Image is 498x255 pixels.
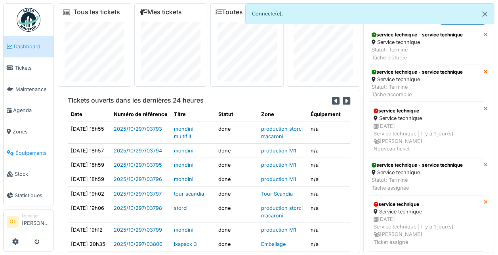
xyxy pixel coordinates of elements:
td: n/a [307,186,350,201]
span: Zones [13,128,50,135]
a: 2025/10/297/03800 [114,241,162,247]
td: n/a [307,122,350,143]
a: Mes tickets [139,8,182,16]
td: done [215,122,258,143]
a: 2025/10/297/03794 [114,148,162,154]
div: service technique - service technique [372,31,463,38]
a: Zones [4,121,53,143]
div: Service technique [372,38,463,46]
a: storci [174,205,187,211]
a: OL Manager[PERSON_NAME] [7,213,50,232]
td: n/a [307,201,350,223]
a: 2025/10/297/03795 [114,162,162,168]
a: Toutes les tâches [216,8,275,16]
td: n/a [307,223,350,237]
span: Tickets [15,64,50,72]
a: ixapack 3 [174,241,197,247]
span: Stock [15,170,50,178]
td: [DATE] 18h59 [68,158,111,172]
td: [DATE] 20h35 [68,237,111,251]
div: Service technique [374,208,479,215]
a: 2025/10/297/03796 [114,176,162,182]
div: Service technique [372,169,463,176]
td: [DATE] 18h55 [68,122,111,143]
a: production storci macaroni [261,126,303,139]
h6: Tickets ouverts dans les dernières 24 heures [68,97,204,104]
td: done [215,223,258,237]
div: Statut: Terminé Tâche accomplie [372,83,463,98]
a: Tous les tickets [73,8,120,16]
div: Statut: Terminé Tâche clôturée [372,46,463,61]
a: Dashboard [4,36,53,57]
td: n/a [307,143,350,158]
a: 2025/10/297/03797 [114,191,162,197]
div: service technique - service technique [372,69,463,76]
a: mondini [174,162,193,168]
span: Statistiques [15,192,50,199]
span: Maintenance [15,86,50,93]
td: n/a [307,158,350,172]
th: Numéro de référence [111,107,171,122]
a: Statistiques [4,185,53,206]
a: Agenda [4,100,53,121]
span: Dashboard [14,43,50,50]
td: n/a [307,172,350,186]
a: production M1 [261,162,296,168]
a: production M1 [261,148,296,154]
td: [DATE] 18h57 [68,143,111,158]
div: Service technique [372,76,463,83]
a: service technique - service technique Service technique Statut: TerminéTâche accomplie [368,65,484,102]
a: Stock [4,164,53,185]
td: done [215,158,258,172]
th: Zone [258,107,307,122]
a: service technique - service technique Service technique Statut: TerminéTâche assignée [368,158,484,195]
img: Badge_color-CXgf-gQk.svg [17,8,40,32]
a: 2025/10/297/03799 [114,227,162,233]
a: service technique Service technique [DATE]Service technique | Il y a 1 jour(s) [PERSON_NAME]Ticke... [368,195,484,251]
li: [PERSON_NAME] [22,213,50,230]
div: Statut: Terminé Tâche assignée [372,176,463,191]
a: mondini [174,227,193,233]
a: 2025/10/297/03798 [114,205,162,211]
td: done [215,201,258,223]
a: Maintenance [4,78,53,100]
li: OL [7,216,19,228]
a: service technique Service technique [DATE]Service technique | Il y a 1 jour(s) [PERSON_NAME]Nouve... [368,102,484,158]
a: 2025/10/297/03793 [114,126,162,132]
span: Agenda [13,107,50,114]
div: [DATE] Service technique | Il y a 1 jour(s) [PERSON_NAME] Ticket assigné [374,215,479,246]
a: production M1 [261,227,296,233]
a: mondini multifill [174,126,193,139]
td: done [215,172,258,186]
td: [DATE] 19h02 [68,186,111,201]
div: Manager [22,213,50,219]
td: done [215,237,258,251]
button: Close [476,4,494,25]
th: Titre [171,107,215,122]
div: Service technique [374,114,479,122]
th: Statut [215,107,258,122]
span: Équipements [15,149,50,157]
a: service technique - service technique Service technique Statut: TerminéTâche clôturée [368,28,484,65]
td: done [215,186,258,201]
a: Tour Scandia [261,191,293,197]
a: production M1 [261,176,296,182]
td: n/a [307,237,350,251]
a: Tickets [4,57,53,79]
a: mondini [174,148,193,154]
a: production storci macaroni [261,205,303,219]
a: Équipements [4,142,53,164]
div: Connecté(e). [245,3,494,24]
td: [DATE] 18h59 [68,172,111,186]
div: service technique [374,107,479,114]
div: service technique [374,201,479,208]
td: done [215,143,258,158]
a: tour scandia [174,191,204,197]
div: [DATE] Service technique | Il y a 1 jour(s) [PERSON_NAME] Nouveau ticket [374,122,479,153]
td: [DATE] 19h12 [68,223,111,237]
td: [DATE] 19h06 [68,201,111,223]
a: Emballage [261,241,286,247]
th: Équipement [307,107,350,122]
th: Date [68,107,111,122]
a: mondini [174,176,193,182]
